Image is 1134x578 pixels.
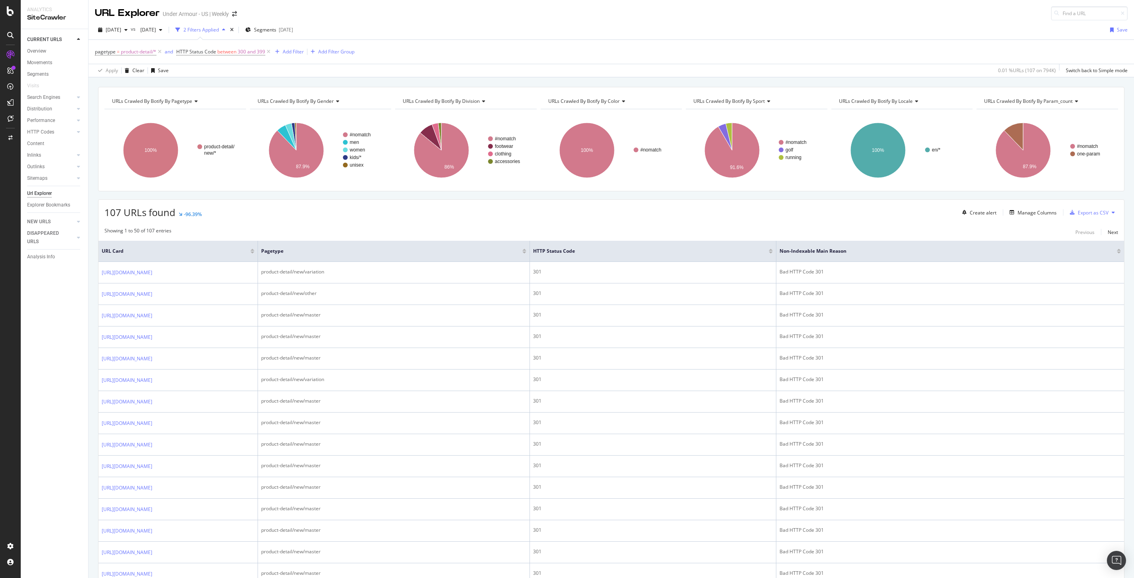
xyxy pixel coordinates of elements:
div: Distribution [27,105,52,113]
h4: URLs Crawled By Botify By pagetype [110,95,239,108]
div: Bad HTTP Code 301 [780,397,1121,405]
svg: A chart. [686,116,826,185]
div: CURRENT URLS [27,35,62,44]
text: accessories [495,159,520,164]
div: Analysis Info [27,253,55,261]
a: Performance [27,116,75,125]
span: HTTP Status Code [176,48,216,55]
div: 0.01 % URLs ( 107 on 794K ) [998,67,1056,74]
div: 2 Filters Applied [183,26,219,33]
button: Create alert [959,206,996,219]
text: footwear [495,144,513,149]
div: product-detail/new/master [261,440,526,448]
div: Open Intercom Messenger [1107,551,1126,570]
a: [URL][DOMAIN_NAME] [102,355,152,363]
a: Inlinks [27,151,75,159]
text: golf [786,147,793,153]
span: URLs Crawled By Botify By pagetype [112,98,192,104]
div: product-detail/new/master [261,548,526,555]
text: unisex [350,162,364,168]
div: Bad HTTP Code 301 [780,484,1121,491]
div: 301 [533,462,773,469]
button: Segments[DATE] [242,24,296,36]
div: SiteCrawler [27,13,82,22]
div: 301 [533,484,773,491]
div: Bad HTTP Code 301 [780,440,1121,448]
text: 100% [145,147,157,153]
div: Search Engines [27,93,60,102]
button: Add Filter [272,47,304,57]
div: product-detail/new/master [261,462,526,469]
div: Add Filter Group [318,48,354,55]
a: Analysis Info [27,253,83,261]
h4: URLs Crawled By Botify By param_count [982,95,1111,108]
div: Bad HTTP Code 301 [780,570,1121,577]
div: 301 [533,376,773,383]
a: Url Explorer [27,189,83,198]
button: Switch back to Simple mode [1063,64,1128,77]
button: Next [1108,227,1118,237]
a: [URL][DOMAIN_NAME] [102,549,152,556]
span: URLs Crawled By Botify By sport [693,98,765,104]
div: times [228,26,235,34]
text: running [786,155,801,160]
button: [DATE] [137,24,165,36]
span: URLs Crawled By Botify By param_count [984,98,1073,104]
div: URL Explorer [95,6,159,20]
div: Export as CSV [1078,209,1108,216]
span: pagetype [261,248,510,255]
a: [URL][DOMAIN_NAME] [102,462,152,470]
div: product-detail/new/master [261,311,526,318]
a: Overview [27,47,83,55]
a: Content [27,140,83,148]
div: Sitemaps [27,174,47,183]
div: Bad HTTP Code 301 [780,354,1121,362]
svg: A chart. [250,116,390,185]
span: HTTP Status Code [533,248,757,255]
svg: A chart. [976,116,1118,185]
svg: A chart. [831,116,973,185]
a: [URL][DOMAIN_NAME] [102,441,152,449]
div: Save [158,67,169,74]
span: vs [131,26,137,32]
div: 301 [533,570,773,577]
div: Bad HTTP Code 301 [780,548,1121,555]
span: URL Card [102,248,248,255]
div: Content [27,140,44,148]
div: Bad HTTP Code 301 [780,527,1121,534]
div: 301 [533,440,773,448]
a: Segments [27,70,83,79]
div: 301 [533,290,773,297]
a: Distribution [27,105,75,113]
div: Add Filter [283,48,304,55]
div: Bad HTTP Code 301 [780,376,1121,383]
svg: A chart. [541,116,681,185]
span: product-detail/* [121,46,156,57]
div: 301 [533,333,773,340]
div: Showing 1 to 50 of 107 entries [104,227,171,237]
button: [DATE] [95,24,131,36]
a: CURRENT URLS [27,35,75,44]
text: #nomatch [640,147,661,153]
div: Bad HTTP Code 301 [780,419,1121,426]
div: Outlinks [27,163,45,171]
div: Movements [27,59,52,67]
text: one-param [1077,151,1100,157]
text: 86% [445,164,454,170]
button: Export as CSV [1067,206,1108,219]
div: HTTP Codes [27,128,54,136]
div: Under Armour - US | Weekly [163,10,229,18]
div: 301 [533,397,773,405]
div: Overview [27,47,46,55]
a: Visits [27,82,47,90]
div: Bad HTTP Code 301 [780,290,1121,297]
div: and [165,48,173,55]
text: 87.9% [1023,164,1037,169]
h4: URLs Crawled By Botify By color [547,95,675,108]
div: product-detail/new/other [261,290,526,297]
a: [URL][DOMAIN_NAME] [102,570,152,578]
div: 301 [533,527,773,534]
button: Manage Columns [1006,208,1057,217]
